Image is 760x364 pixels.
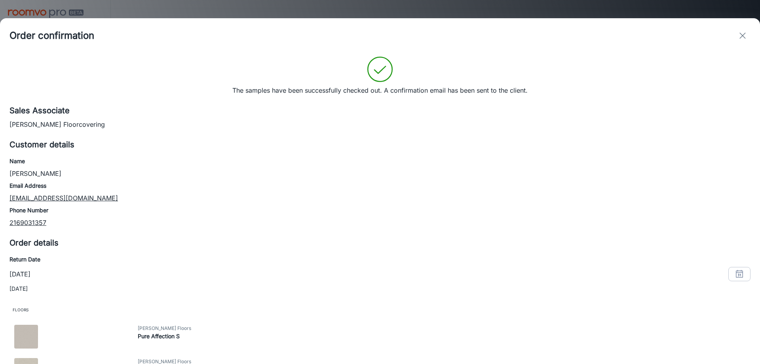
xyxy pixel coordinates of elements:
p: [DATE] [9,284,750,293]
h5: Customer details [9,139,750,151]
p: [PERSON_NAME] Floorcovering [9,120,750,129]
img: Pure Affection S [14,325,38,349]
a: 2169031357 [9,219,46,227]
p: [PERSON_NAME] [9,169,750,178]
h6: Pure Affection S [138,332,752,341]
h6: Email Address [9,181,750,190]
h5: Order details [9,237,750,249]
h5: Sales Associate [9,105,750,116]
h6: Phone Number [9,206,750,215]
h6: Name [9,157,750,166]
h4: Order confirmation [9,29,94,43]
span: [PERSON_NAME] Floors [138,325,752,332]
h6: Return Date [9,255,750,264]
p: The samples have been successfully checked out. A confirmation email has been sent to the client. [232,86,528,95]
p: [DATE] [9,269,30,279]
a: [EMAIL_ADDRESS][DOMAIN_NAME] [9,194,118,202]
button: exit [735,28,750,44]
span: Floors [9,303,750,317]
